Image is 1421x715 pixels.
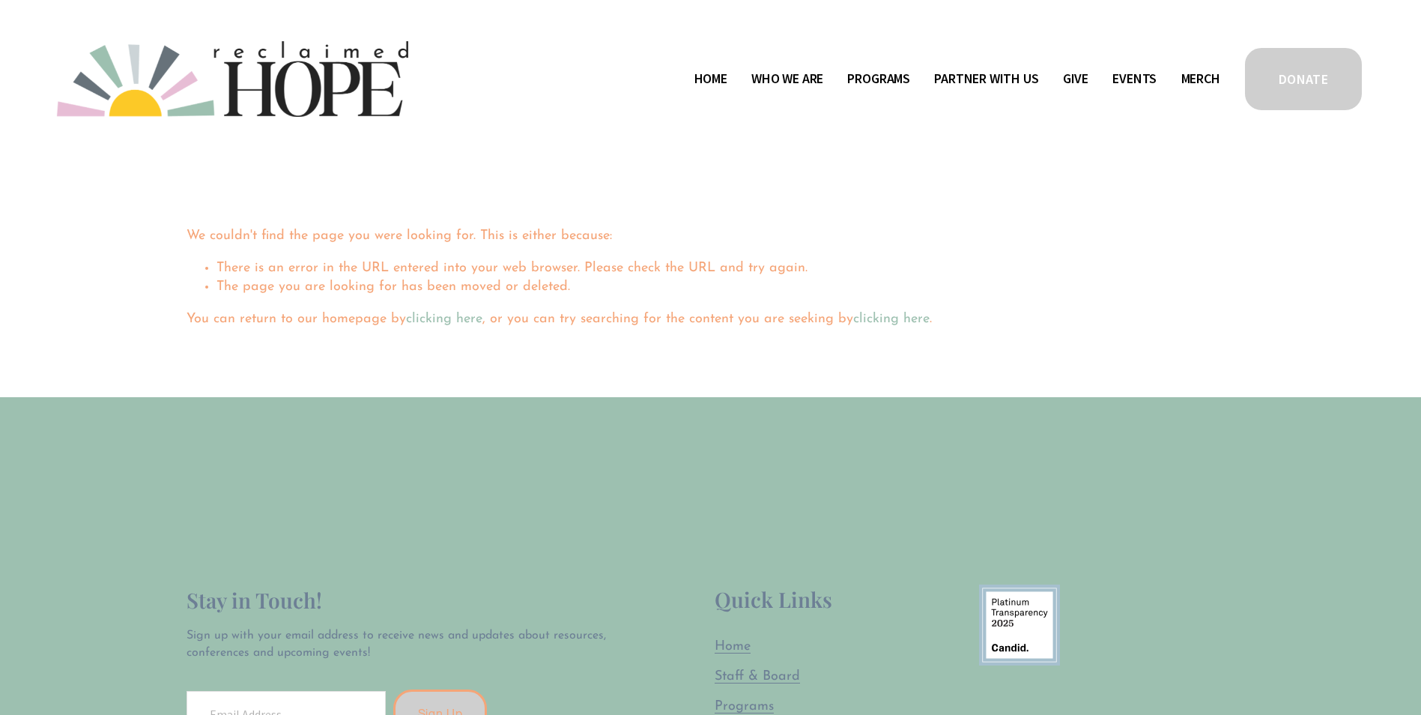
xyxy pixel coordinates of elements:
span: Programs [715,700,774,714]
a: Home [715,638,751,657]
a: clicking here [406,313,482,326]
a: folder dropdown [847,67,910,91]
p: You can return to our homepage by , or you can try searching for the content you are seeking by . [187,310,1235,329]
li: There is an error in the URL entered into your web browser. Please check the URL and try again. [216,259,1235,278]
span: Home [715,640,751,654]
a: Events [1112,67,1157,91]
span: Quick Links [715,585,832,613]
a: Give [1063,67,1088,91]
a: Home [694,67,727,91]
p: Sign up with your email address to receive news and updates about resources, conferences and upco... [187,627,619,661]
li: The page you are looking for has been moved or deleted. [216,278,1235,297]
a: Merch [1181,67,1220,91]
span: Staff & Board [715,670,800,684]
a: folder dropdown [934,67,1038,91]
span: Partner With Us [934,68,1038,90]
a: DONATE [1243,46,1364,112]
h2: Stay in Touch! [187,585,619,616]
span: Programs [847,68,910,90]
p: We couldn't find the page you were looking for. This is either because: [187,170,1235,246]
a: Staff & Board [715,668,800,687]
a: clicking here [853,313,930,326]
a: folder dropdown [751,67,823,91]
span: Who We Are [751,68,823,90]
img: Reclaimed Hope Initiative [57,41,408,117]
img: 9878580 [979,585,1060,666]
